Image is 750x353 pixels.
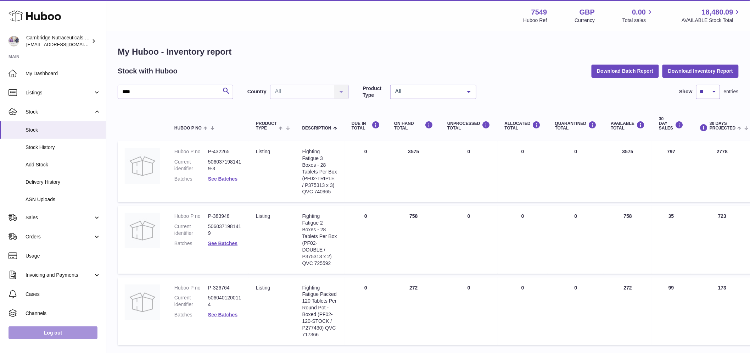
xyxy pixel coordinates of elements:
[662,65,739,77] button: Download Inventory Report
[575,213,577,219] span: 0
[652,141,690,202] td: 797
[208,213,242,220] dd: P-383948
[345,206,387,274] td: 0
[26,70,101,77] span: My Dashboard
[387,206,440,274] td: 758
[26,179,101,186] span: Delivery History
[632,7,646,17] span: 0.00
[302,213,337,266] div: Fighting Fatigue 2 Boxes - 28 Tablets Per Box (PF02-DOUBLE / P375313 x 2) QVC 725592
[724,88,739,95] span: entries
[498,141,548,202] td: 0
[174,285,208,291] dt: Huboo P no
[531,7,547,17] strong: 7549
[440,206,498,274] td: 0
[208,312,237,318] a: See Batches
[26,196,101,203] span: ASN Uploads
[447,121,491,131] div: UNPROCESSED Total
[26,34,90,48] div: Cambridge Nutraceuticals Ltd
[174,148,208,155] dt: Huboo P no
[387,277,440,345] td: 272
[592,65,659,77] button: Download Batch Report
[118,46,739,57] h1: My Huboo - Inventory report
[26,144,101,151] span: Stock History
[622,17,654,24] span: Total sales
[26,161,101,168] span: Add Stock
[363,85,387,99] label: Product Type
[208,176,237,182] a: See Batches
[682,7,741,24] a: 18,480.09 AVAILABLE Stock Total
[604,141,652,202] td: 3575
[394,121,433,131] div: ON HAND Total
[174,311,208,318] dt: Batches
[256,149,270,154] span: listing
[26,272,93,278] span: Invoicing and Payments
[652,277,690,345] td: 99
[26,233,93,240] span: Orders
[575,149,577,154] span: 0
[611,121,645,131] div: AVAILABLE Total
[26,42,104,47] span: [EMAIL_ADDRESS][DOMAIN_NAME]
[26,253,101,259] span: Usage
[302,148,337,195] div: Fighting Fatigue 3 Boxes - 28 Tablets Per Box (PF02-TRIPLE / P375313 x 3) QVC 740965
[174,126,202,131] span: Huboo P no
[26,109,93,115] span: Stock
[247,88,267,95] label: Country
[208,285,242,291] dd: P-326764
[208,241,237,246] a: See Batches
[652,206,690,274] td: 35
[498,277,548,345] td: 0
[659,117,683,131] div: 30 DAY SALES
[505,121,541,131] div: ALLOCATED Total
[174,213,208,220] dt: Huboo P no
[125,285,160,320] img: product image
[679,88,693,95] label: Show
[174,159,208,172] dt: Current identifier
[622,7,654,24] a: 0.00 Total sales
[174,240,208,247] dt: Batches
[9,326,97,339] a: Log out
[208,148,242,155] dd: P-432265
[125,148,160,184] img: product image
[710,121,735,131] span: 30 DAYS PROJECTED
[524,17,547,24] div: Huboo Ref
[256,213,270,219] span: listing
[440,141,498,202] td: 0
[575,17,595,24] div: Currency
[702,7,733,17] span: 18,480.09
[26,127,101,133] span: Stock
[555,121,597,131] div: QUARANTINED Total
[498,206,548,274] td: 0
[174,294,208,308] dt: Current identifier
[387,141,440,202] td: 3575
[174,176,208,182] dt: Batches
[118,66,178,76] h2: Stock with Huboo
[345,141,387,202] td: 0
[345,277,387,345] td: 0
[302,126,331,131] span: Description
[125,213,160,248] img: product image
[26,310,101,317] span: Channels
[575,285,577,291] span: 0
[604,277,652,345] td: 272
[580,7,595,17] strong: GBP
[604,206,652,274] td: 758
[256,285,270,291] span: listing
[208,294,242,308] dd: 5060401200114
[352,121,380,131] div: DUE IN TOTAL
[208,223,242,237] dd: 5060371981419
[302,285,337,338] div: Fighting Fatigue Packed 120 Tablets Per Round Pot - Boxed (PF02-120-STOCK / P277430) QVC 717366
[256,121,277,131] span: Product Type
[9,36,19,46] img: qvc@camnutra.com
[174,223,208,237] dt: Current identifier
[682,17,741,24] span: AVAILABLE Stock Total
[26,89,93,96] span: Listings
[208,159,242,172] dd: 5060371981419-3
[26,214,93,221] span: Sales
[26,291,101,298] span: Cases
[440,277,498,345] td: 0
[393,88,462,95] span: All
